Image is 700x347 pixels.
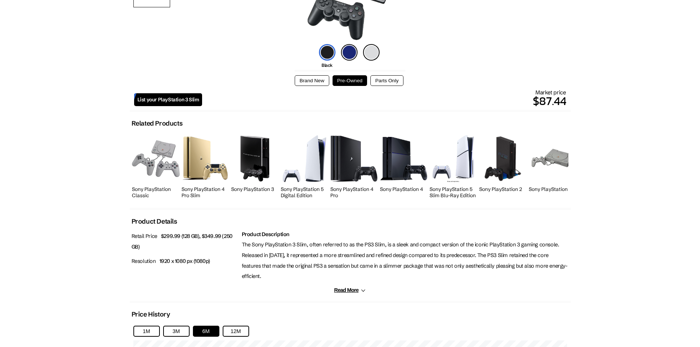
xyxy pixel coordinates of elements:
[132,231,238,252] p: Retail Price
[132,310,170,318] h2: Price History
[363,44,380,61] img: white-icon
[331,135,378,182] img: PlayStation 4 (PS4) Pro
[242,239,569,282] p: The Sony PlayStation 3 Slim, often referred to as the PS3 Slim, is a sleek and compact version of...
[341,44,358,61] img: blue-icon
[193,326,219,337] button: 6M
[479,131,527,200] a: PlayStation 2 (PS2) Sony PlayStation 2
[238,135,272,182] img: PlayStation 3 (PS3)
[231,186,279,192] h2: Sony PlayStation 3
[380,136,428,181] img: PlayStation 4 (PS4)
[132,256,238,267] p: Resolution
[333,75,367,86] button: Pre-Owned
[202,89,566,110] div: Market price
[283,135,326,182] img: PlayStation 5 (PS5) Digital Edition
[202,92,566,110] p: $87.44
[182,186,229,199] h2: Sony PlayStation 4 Pro Slim
[479,186,527,192] h2: Sony PlayStation 2
[182,131,229,200] a: PlayStation 4 (PS4) Slim Sony PlayStation 4 Pro Slim
[132,131,180,200] a: PlayStation Classic Sony PlayStation Classic
[133,326,160,337] button: 1M
[529,131,577,200] a: PlayStation 1 (PS1) Sony PlayStation 1
[132,233,233,250] span: $299.99 (128 GB), $349.99 (250 GB)
[242,231,569,238] h2: Product Description
[182,135,229,182] img: PlayStation 4 (PS4) Slim
[334,287,366,293] button: Read More
[137,97,199,103] span: List your PlayStation 3 Slim
[281,131,329,200] a: PlayStation 5 (PS5) Digital Edition Sony PlayStation 5 Digital Edition
[132,140,180,177] img: PlayStation Classic
[432,135,474,182] img: PlayStation 5 (PS5) Slim Blu-Ray Edition
[529,147,577,170] img: PlayStation 1 (PS1)
[380,186,428,192] h2: Sony PlayStation 4
[281,186,329,199] h2: Sony PlayStation 5 Digital Edition
[132,119,183,127] h2: Related Products
[132,186,180,199] h2: Sony PlayStation Classic
[529,186,577,192] h2: Sony PlayStation 1
[132,217,177,225] h2: Product Details
[134,93,202,106] a: List your PlayStation 3 Slim
[430,131,477,200] a: PlayStation 5 (PS5) Slim Blu-Ray Edition Sony PlayStation 5 Slim Blu-Ray Edition
[223,326,249,337] button: 12M
[163,326,190,337] button: 3M
[380,131,428,200] a: PlayStation 4 (PS4) Sony PlayStation 4
[319,44,335,61] img: black-icon
[330,131,378,200] a: PlayStation 4 (PS4) Pro Sony PlayStation 4 Pro
[370,75,403,86] button: Parts Only
[430,186,477,199] h2: Sony PlayStation 5 Slim Blu-Ray Edition
[295,75,329,86] button: Brand New
[159,258,210,264] span: 1920 x 1080 px (1080p)
[484,135,522,182] img: PlayStation 2 (PS2)
[231,131,279,200] a: PlayStation 3 (PS3) Sony PlayStation 3
[322,62,333,68] span: Black
[330,186,378,199] h2: Sony PlayStation 4 Pro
